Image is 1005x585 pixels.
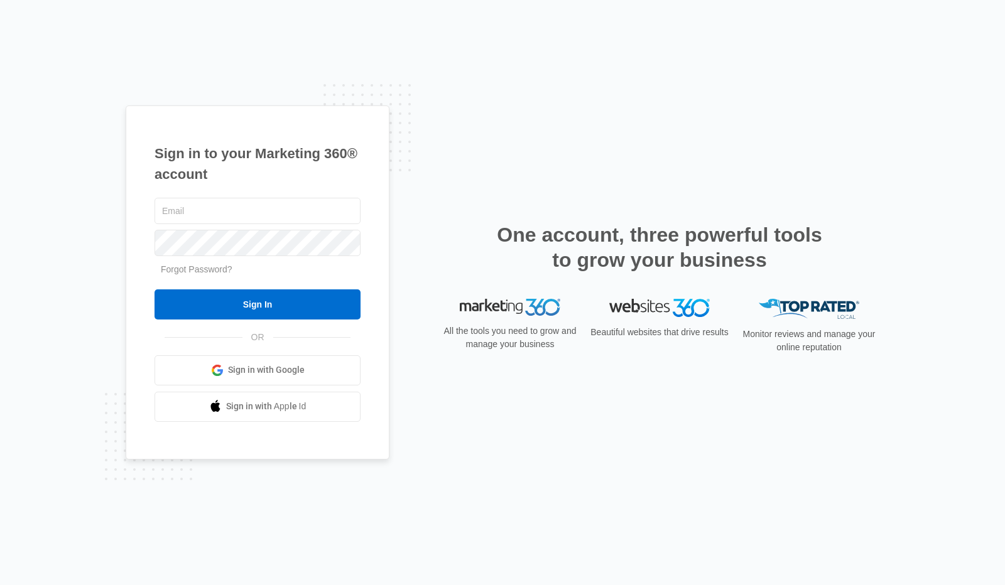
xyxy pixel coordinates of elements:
a: Forgot Password? [161,264,232,274]
h2: One account, three powerful tools to grow your business [493,222,826,272]
img: Marketing 360 [460,299,560,316]
span: Sign in with Apple Id [226,400,307,413]
input: Sign In [155,289,361,319]
img: Websites 360 [609,299,710,317]
p: All the tools you need to grow and manage your business [440,325,580,351]
a: Sign in with Google [155,355,361,385]
p: Monitor reviews and manage your online reputation [739,328,879,354]
span: Sign in with Google [228,363,305,377]
p: Beautiful websites that drive results [589,326,730,339]
a: Sign in with Apple Id [155,392,361,422]
img: Top Rated Local [759,299,859,319]
span: OR [242,331,273,344]
input: Email [155,198,361,224]
h1: Sign in to your Marketing 360® account [155,143,361,185]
